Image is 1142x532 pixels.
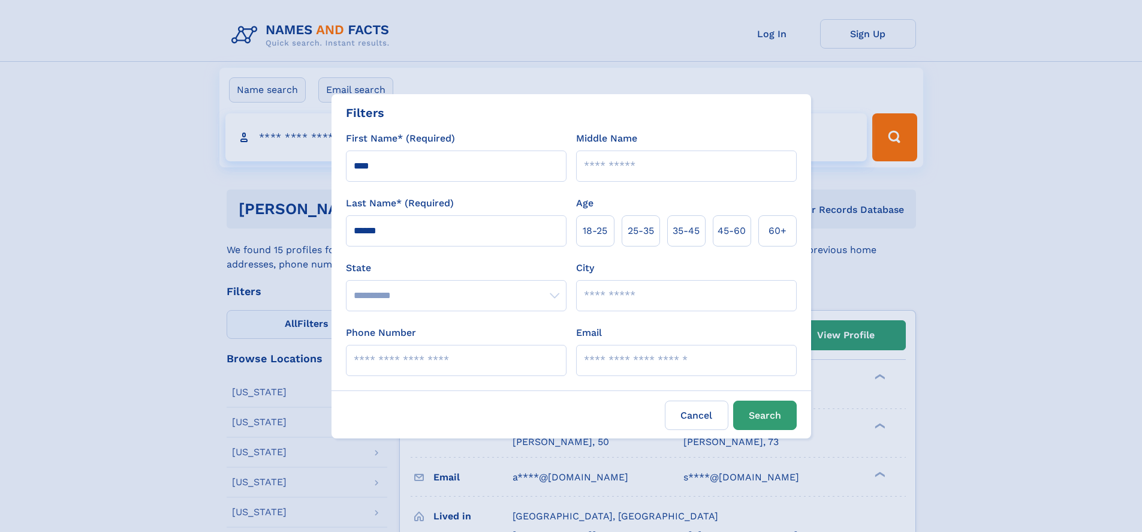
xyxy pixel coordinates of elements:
[346,261,567,275] label: State
[576,326,602,340] label: Email
[628,224,654,238] span: 25‑35
[583,224,607,238] span: 18‑25
[576,131,637,146] label: Middle Name
[346,326,416,340] label: Phone Number
[673,224,700,238] span: 35‑45
[733,401,797,430] button: Search
[346,196,454,211] label: Last Name* (Required)
[576,196,593,211] label: Age
[769,224,787,238] span: 60+
[718,224,746,238] span: 45‑60
[346,104,384,122] div: Filters
[346,131,455,146] label: First Name* (Required)
[665,401,728,430] label: Cancel
[576,261,594,275] label: City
